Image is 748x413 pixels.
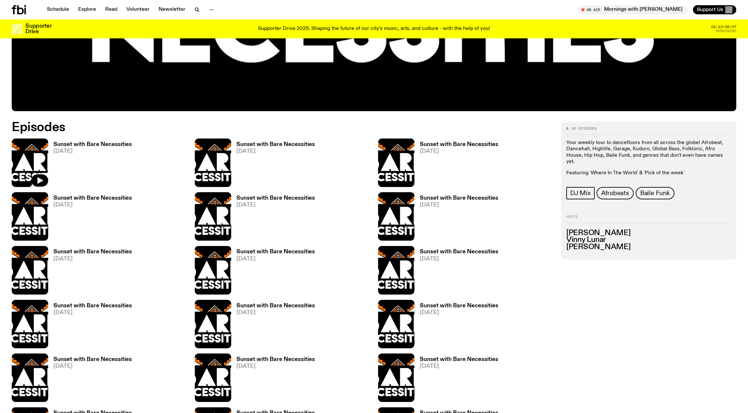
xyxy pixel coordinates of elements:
[12,300,48,348] img: Bare Necessities
[640,190,670,197] span: Baile Funk
[48,303,132,348] a: Sunset with Bare Necessities[DATE]
[415,195,498,241] a: Sunset with Bare Necessities[DATE]
[12,122,492,133] h2: Episodes
[378,353,415,402] img: Bare Necessities
[53,310,132,315] span: [DATE]
[716,29,736,33] span: Remaining
[566,236,731,244] h3: Vinny Lunar
[12,192,48,241] img: Bare Necessities
[236,364,315,369] span: [DATE]
[420,303,498,309] h3: Sunset with Bare Necessities
[155,5,189,14] a: Newsletter
[236,249,315,255] h3: Sunset with Bare Necessities
[236,303,315,309] h3: Sunset with Bare Necessities
[236,149,315,154] span: [DATE]
[48,357,132,402] a: Sunset with Bare Necessities[DATE]
[378,139,415,187] img: Bare Necessities
[195,192,231,241] img: Bare Necessities
[195,300,231,348] img: Bare Necessities
[693,5,736,14] button: Support Us
[25,23,51,34] h3: Supporter Drive
[74,5,100,14] a: Explore
[420,357,498,362] h3: Sunset with Bare Necessities
[236,142,315,147] h3: Sunset with Bare Necessities
[43,5,73,14] a: Schedule
[378,300,415,348] img: Bare Necessities
[420,149,498,154] span: [DATE]
[378,192,415,241] img: Bare Necessities
[566,230,731,237] h3: [PERSON_NAME]
[566,187,595,199] a: DJ Mix
[53,364,132,369] span: [DATE]
[48,249,132,294] a: Sunset with Bare Necessities[DATE]
[236,202,315,208] span: [DATE]
[231,195,315,241] a: Sunset with Bare Necessities[DATE]
[195,139,231,187] img: Bare Necessities
[53,357,132,362] h3: Sunset with Bare Necessities
[597,187,634,199] a: Afrobeats
[53,249,132,255] h3: Sunset with Bare Necessities
[231,357,315,402] a: Sunset with Bare Necessities[DATE]
[236,256,315,262] span: [DATE]
[12,139,48,187] img: Bare Necessities
[53,256,132,262] span: [DATE]
[53,202,132,208] span: [DATE]
[601,190,629,197] span: Afrobeats
[420,202,498,208] span: [DATE]
[195,246,231,294] img: Bare Necessities
[415,142,498,187] a: Sunset with Bare Necessities[DATE]
[420,249,498,255] h3: Sunset with Bare Necessities
[570,190,591,197] span: DJ Mix
[636,187,674,199] a: Baile Funk
[566,215,731,223] h2: Hosts
[420,195,498,201] h3: Sunset with Bare Necessities
[578,5,688,14] button: On AirMornings with [PERSON_NAME]
[195,353,231,402] img: Bare Necessities
[231,142,315,187] a: Sunset with Bare Necessities[DATE]
[236,357,315,362] h3: Sunset with Bare Necessities
[415,357,498,402] a: Sunset with Bare Necessities[DATE]
[101,5,121,14] a: Read
[53,195,132,201] h3: Sunset with Bare Necessities
[711,25,736,29] span: 01:13:06:07
[12,353,48,402] img: Bare Necessities
[48,142,132,187] a: Sunset with Bare Necessities[DATE]
[53,142,132,147] h3: Sunset with Bare Necessities
[12,246,48,294] img: Bare Necessities
[420,256,498,262] span: [DATE]
[258,26,490,32] p: Supporter Drive 2025: Shaping the future of our city’s music, arts, and culture - with the help o...
[53,303,132,309] h3: Sunset with Bare Necessities
[572,127,597,130] span: 86 episodes
[415,303,498,348] a: Sunset with Bare Necessities[DATE]
[231,249,315,294] a: Sunset with Bare Necessities[DATE]
[566,170,731,176] p: Featuring 'Where In The World' & 'Pick of the week'
[122,5,153,14] a: Volunteer
[378,246,415,294] img: Bare Necessities
[53,149,132,154] span: [DATE]
[697,7,723,13] span: Support Us
[236,195,315,201] h3: Sunset with Bare Necessities
[566,140,731,165] p: Your weekly tour to dancefloors from all across the globe! Afrobeat, Dancehall, Highlife, Garage,...
[231,303,315,348] a: Sunset with Bare Necessities[DATE]
[48,195,132,241] a: Sunset with Bare Necessities[DATE]
[566,244,731,251] h3: [PERSON_NAME]
[420,364,498,369] span: [DATE]
[420,142,498,147] h3: Sunset with Bare Necessities
[420,310,498,315] span: [DATE]
[236,310,315,315] span: [DATE]
[415,249,498,294] a: Sunset with Bare Necessities[DATE]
